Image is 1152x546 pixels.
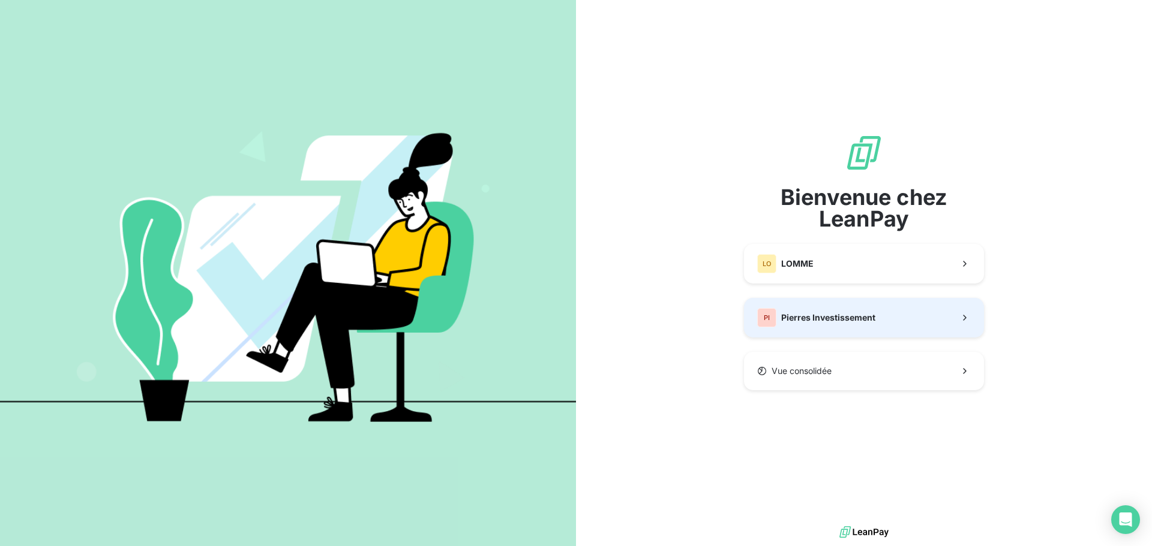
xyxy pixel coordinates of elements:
span: Vue consolidée [772,365,832,377]
span: Pierres Investissement [781,312,875,324]
button: PIPierres Investissement [744,298,984,337]
button: LOLOMME [744,244,984,283]
img: logo [839,523,889,541]
img: logo sigle [845,134,883,172]
span: Bienvenue chez LeanPay [744,186,984,230]
div: Open Intercom Messenger [1111,505,1140,534]
span: LOMME [781,258,814,270]
button: Vue consolidée [744,352,984,390]
div: LO [757,254,776,273]
div: PI [757,308,776,327]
